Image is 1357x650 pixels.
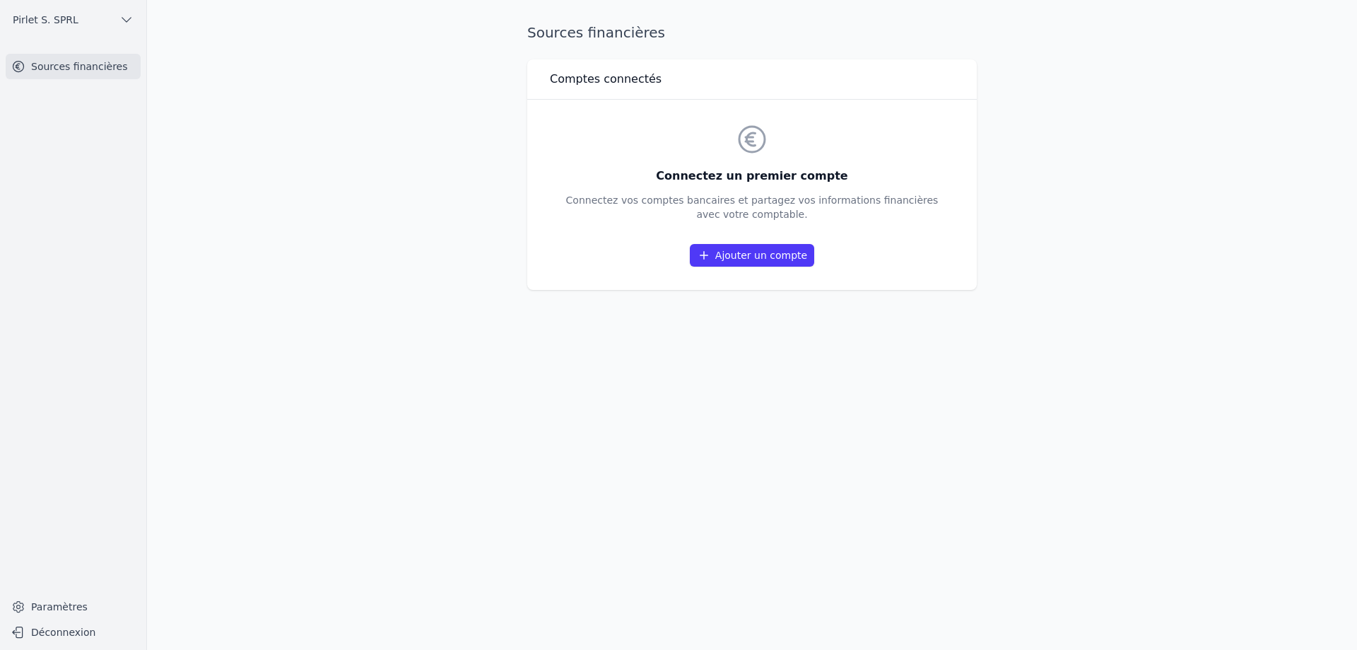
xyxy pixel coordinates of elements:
[6,596,141,618] a: Paramètres
[6,8,141,31] button: Pirlet S. SPRL
[6,54,141,79] a: Sources financières
[690,244,814,267] a: Ajouter un compte
[13,13,78,27] span: Pirlet S. SPRL
[566,168,939,185] h3: Connectez un premier compte
[6,621,141,644] button: Déconnexion
[527,23,665,42] h1: Sources financières
[566,193,939,221] p: Connectez vos comptes bancaires et partagez vos informations financières avec votre comptable.
[550,71,662,88] h3: Comptes connectés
